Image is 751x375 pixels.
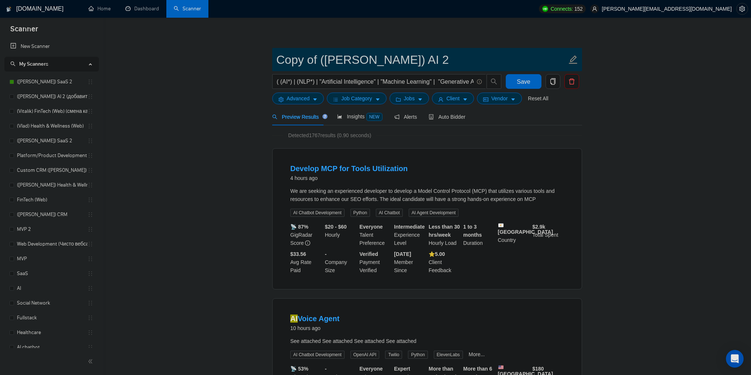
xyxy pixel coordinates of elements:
[87,330,93,336] span: holder
[4,192,98,207] li: FinTech (Web)
[290,174,408,183] div: 4 hours ago
[360,251,378,257] b: Verified
[4,207,98,222] li: (Vlad) CRM
[289,223,323,247] div: GigRadar Score
[531,223,565,247] div: Total Spent
[438,97,443,102] span: user
[463,97,468,102] span: caret-down
[350,351,380,359] span: OpenAI API
[17,119,87,133] a: (Vlad) Health & Wellness (Web)
[564,74,579,89] button: delete
[283,131,376,139] span: Detected 1767 results (0.90 seconds)
[358,223,393,247] div: Talent Preference
[17,178,87,192] a: ([PERSON_NAME]) Health & Wellness (Web)
[394,251,411,257] b: [DATE]
[290,366,308,372] b: 📡 53%
[394,114,417,120] span: Alerts
[487,78,501,85] span: search
[272,93,324,104] button: settingAdvancedcaret-down
[4,281,98,296] li: AI
[4,119,98,133] li: (Vlad) Health & Wellness (Web)
[87,344,93,350] span: holder
[427,223,462,247] div: Hourly Load
[17,163,87,178] a: Custom CRM ([PERSON_NAME])
[10,61,48,67] span: My Scanners
[726,350,744,368] div: Open Intercom Messenger
[290,164,408,173] a: Develop MCP for Tools Utilization
[17,222,87,237] a: MVP 2
[87,79,93,85] span: holder
[87,197,93,203] span: holder
[408,351,428,359] span: Python
[87,138,93,144] span: holder
[87,167,93,173] span: holder
[418,97,423,102] span: caret-down
[4,178,98,192] li: (Tanya) Health & Wellness (Web)
[4,251,98,266] li: MVP
[360,366,383,372] b: Everyone
[323,223,358,247] div: Hourly
[87,271,93,277] span: holder
[87,123,93,129] span: holder
[87,94,93,100] span: holder
[736,3,748,15] button: setting
[404,94,415,103] span: Jobs
[290,187,564,203] div: We are seeking an experienced developer to develop a Model Control Protocol (MCP) that utilizes v...
[429,251,445,257] b: ⭐️ 5.00
[737,6,748,12] span: setting
[462,223,496,247] div: Duration
[551,5,573,13] span: Connects:
[89,6,111,12] a: homeHome
[568,55,578,65] span: edit
[4,148,98,163] li: Platform/Product Development (Чисто продкты)
[394,224,425,230] b: Intermediate
[17,89,87,104] a: ([PERSON_NAME]) AI 2 (добавить теги, заточить под АИ, сумо в кавер добавить)
[341,94,372,103] span: Job Category
[87,153,93,159] span: holder
[427,250,462,274] div: Client Feedback
[366,113,383,121] span: NEW
[4,133,98,148] li: (Vlad) SaaS 2
[496,223,531,247] div: Country
[429,114,465,120] span: Auto Bidder
[272,114,325,120] span: Preview Results
[429,224,460,238] b: Less than 30 hrs/week
[312,97,318,102] span: caret-down
[491,94,508,103] span: Vendor
[592,6,597,11] span: user
[517,77,530,86] span: Save
[290,209,345,217] span: AI Chatbot Development
[305,240,310,246] span: info-circle
[565,78,579,85] span: delete
[272,114,277,119] span: search
[290,315,339,323] a: AIVoice Agent
[360,224,383,230] b: Everyone
[87,241,93,247] span: holder
[4,39,98,54] li: New Scanner
[409,209,458,217] span: AI Agent Development
[327,93,386,104] button: barsJob Categorycaret-down
[736,6,748,12] a: setting
[4,325,98,340] li: Healthcare
[17,296,87,310] a: Social Network
[429,114,434,119] span: robot
[385,351,402,359] span: Twilio
[487,74,501,89] button: search
[290,351,345,359] span: AI Chatbot Development
[469,351,485,357] a: More...
[546,74,560,89] button: copy
[4,340,98,355] li: AI chatbot
[17,340,87,355] a: AI chatbot
[17,148,87,163] a: Platform/Product Development (Чисто продкты)
[125,6,159,12] a: dashboardDashboard
[434,351,463,359] span: ElevenLabs
[289,250,323,274] div: Avg Rate Paid
[337,114,382,119] span: Insights
[87,108,93,114] span: holder
[17,207,87,222] a: ([PERSON_NAME]) CRM
[17,266,87,281] a: SaaS
[87,182,93,188] span: holder
[4,163,98,178] li: Custom CRM (Минус Слова)
[4,89,98,104] li: (Vlad) AI 2 (добавить теги, заточить под АИ, сумо в кавер добавить)
[375,97,380,102] span: caret-down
